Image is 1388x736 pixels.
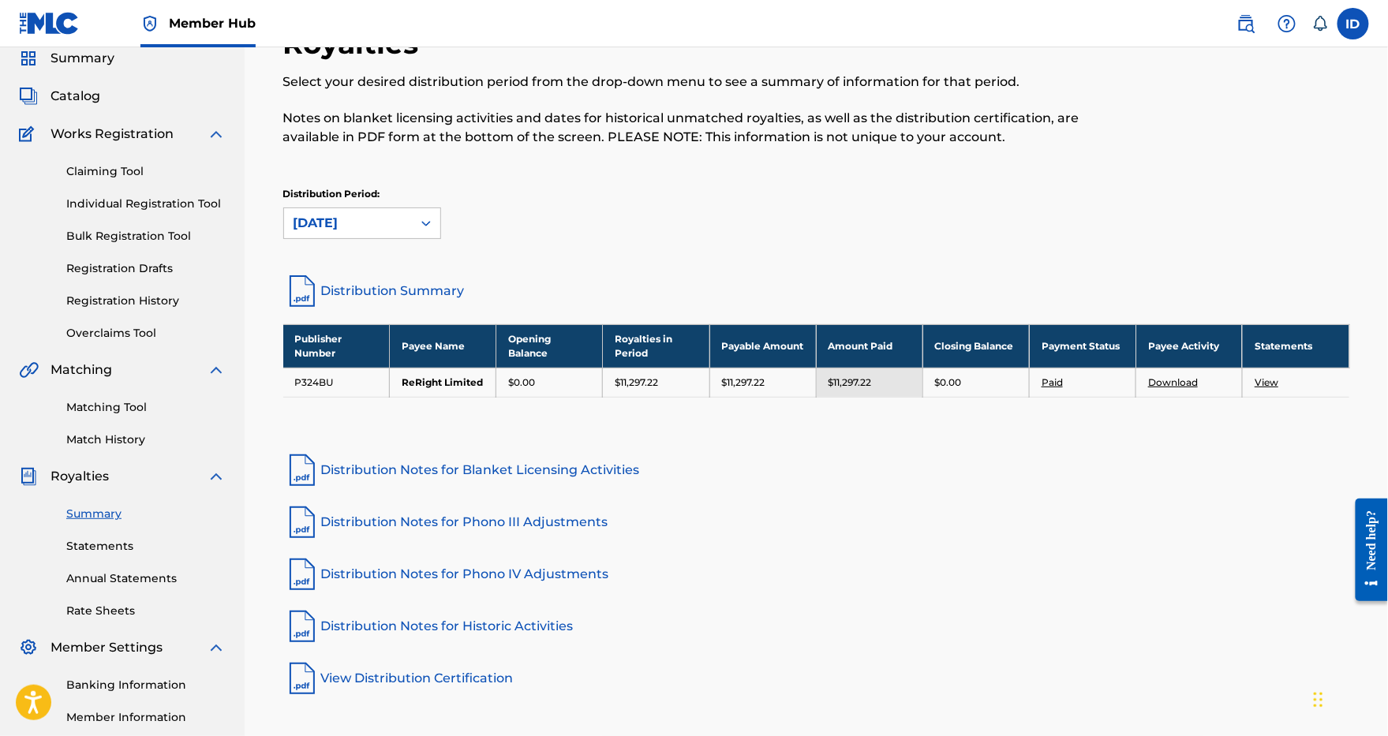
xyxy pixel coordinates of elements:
[1314,676,1323,723] div: Drag
[816,324,922,368] th: Amount Paid
[283,368,390,397] td: P324BU
[283,555,321,593] img: pdf
[935,375,962,390] p: $0.00
[66,163,226,180] a: Claiming Tool
[390,324,496,368] th: Payee Name
[66,325,226,342] a: Overclaims Tool
[283,187,441,201] p: Distribution Period:
[294,214,402,233] div: [DATE]
[283,451,321,489] img: pdf
[829,375,872,390] p: $11,297.22
[66,506,226,522] a: Summary
[19,361,39,379] img: Matching
[207,467,226,486] img: expand
[1271,8,1303,39] div: Help
[1042,376,1063,388] a: Paid
[1136,324,1243,368] th: Payee Activity
[51,638,163,657] span: Member Settings
[51,467,109,486] span: Royalties
[207,125,226,144] img: expand
[615,375,658,390] p: $11,297.22
[1344,487,1388,614] iframe: Resource Center
[283,555,1350,593] a: Distribution Notes for Phono IV Adjustments
[66,709,226,726] a: Member Information
[1255,376,1278,388] a: View
[283,503,321,541] img: pdf
[207,638,226,657] img: expand
[922,324,1029,368] th: Closing Balance
[496,324,603,368] th: Opening Balance
[1278,14,1296,33] img: help
[19,638,38,657] img: Member Settings
[51,87,100,106] span: Catalog
[169,14,256,32] span: Member Hub
[1230,8,1262,39] a: Public Search
[283,607,321,645] img: pdf
[140,14,159,33] img: Top Rightsholder
[283,607,1350,645] a: Distribution Notes for Historic Activities
[1236,14,1255,33] img: search
[709,324,816,368] th: Payable Amount
[1312,16,1328,32] div: Notifications
[283,659,321,697] img: pdf
[19,467,38,486] img: Royalties
[66,432,226,448] a: Match History
[283,272,1350,310] a: Distribution Summary
[603,324,709,368] th: Royalties in Period
[207,361,226,379] img: expand
[19,12,80,35] img: MLC Logo
[283,324,390,368] th: Publisher Number
[66,260,226,277] a: Registration Drafts
[1243,324,1349,368] th: Statements
[1309,660,1388,736] iframe: Chat Widget
[283,73,1105,92] p: Select your desired distribution period from the drop-down menu to see a summary of information f...
[19,125,39,144] img: Works Registration
[66,399,226,416] a: Matching Tool
[51,125,174,144] span: Works Registration
[66,677,226,693] a: Banking Information
[66,570,226,587] a: Annual Statements
[283,109,1105,147] p: Notes on blanket licensing activities and dates for historical unmatched royalties, as well as th...
[722,375,765,390] p: $11,297.22
[19,87,100,106] a: CatalogCatalog
[508,375,535,390] p: $0.00
[19,49,114,68] a: SummarySummary
[19,49,38,68] img: Summary
[66,603,226,619] a: Rate Sheets
[1148,376,1198,388] a: Download
[283,451,1350,489] a: Distribution Notes for Blanket Licensing Activities
[51,49,114,68] span: Summary
[19,87,38,106] img: Catalog
[66,196,226,212] a: Individual Registration Tool
[390,368,496,397] td: ReRight Limited
[1029,324,1135,368] th: Payment Status
[51,361,112,379] span: Matching
[283,503,1350,541] a: Distribution Notes for Phono III Adjustments
[66,293,226,309] a: Registration History
[66,228,226,245] a: Bulk Registration Tool
[283,272,321,310] img: distribution-summary-pdf
[66,538,226,555] a: Statements
[1337,8,1369,39] div: User Menu
[283,659,1350,697] a: View Distribution Certification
